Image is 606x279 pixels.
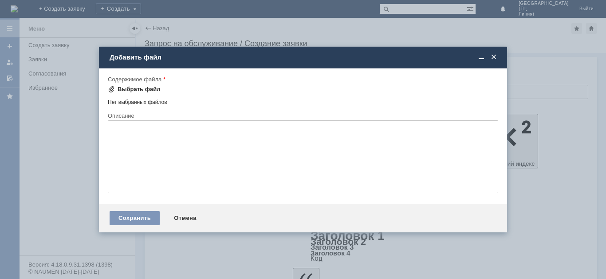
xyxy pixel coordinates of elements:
div: просьба удалить отложенные чеки [4,4,130,11]
div: Содержимое файла [108,76,496,82]
div: Нет выбранных файлов [108,96,498,106]
div: Добавить файл [110,53,498,61]
div: Выбрать файл [118,86,161,93]
div: Описание [108,113,496,119]
span: Закрыть [489,53,498,61]
span: Свернуть (Ctrl + M) [477,53,486,61]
